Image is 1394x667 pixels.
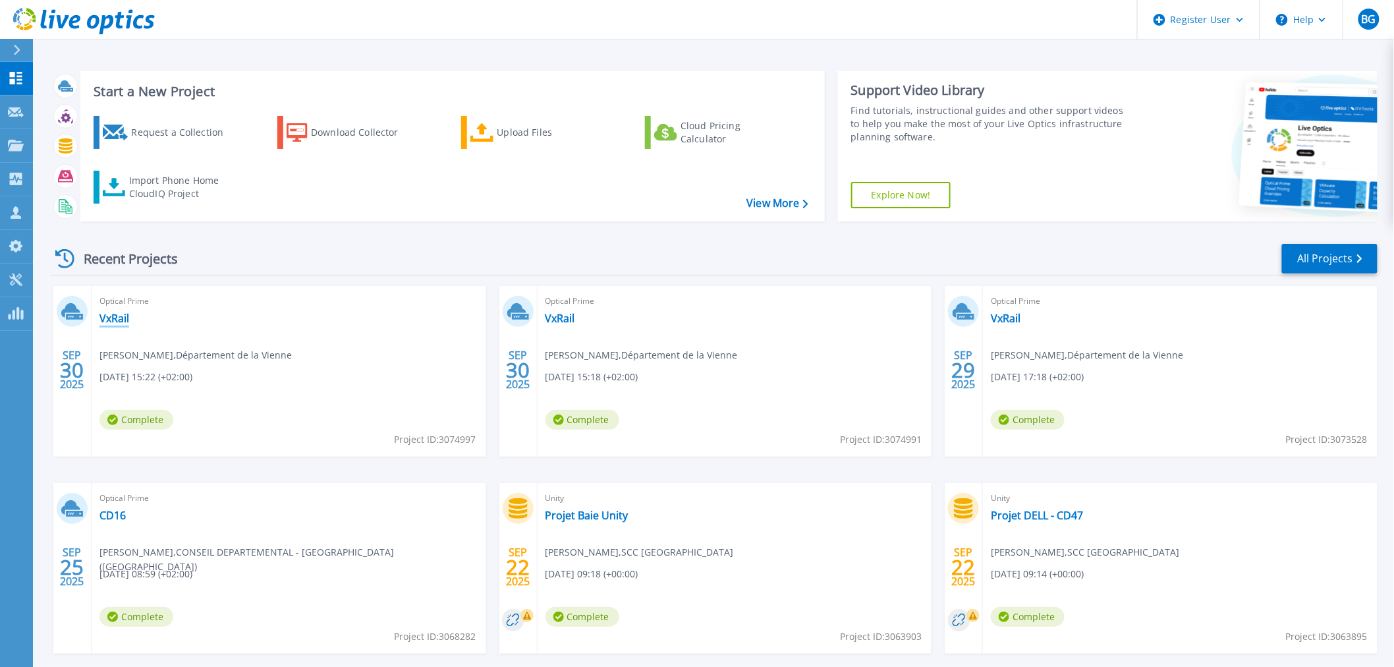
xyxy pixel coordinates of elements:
[851,104,1128,144] div: Find tutorials, instructional guides and other support videos to help you make the most of your L...
[505,346,530,394] div: SEP 2025
[99,410,173,430] span: Complete
[545,312,575,325] a: VxRail
[840,432,922,447] span: Project ID: 3074991
[952,364,976,376] span: 29
[99,607,173,627] span: Complete
[94,84,808,99] h3: Start a New Project
[99,491,478,506] span: Optical Prime
[545,348,738,362] span: [PERSON_NAME] , Département de la Vienne
[99,370,192,384] span: [DATE] 15:22 (+02:00)
[545,607,619,627] span: Complete
[506,364,530,376] span: 30
[99,567,192,581] span: [DATE] 08:59 (+02:00)
[545,410,619,430] span: Complete
[99,312,129,325] a: VxRail
[59,543,84,591] div: SEP 2025
[681,119,786,146] div: Cloud Pricing Calculator
[545,370,638,384] span: [DATE] 15:18 (+02:00)
[1286,629,1368,644] span: Project ID: 3063895
[311,119,416,146] div: Download Collector
[51,243,196,275] div: Recent Projects
[1282,244,1378,274] a: All Projects
[131,119,237,146] div: Request a Collection
[395,629,476,644] span: Project ID: 3068282
[497,119,603,146] div: Upload Files
[129,174,232,200] div: Import Phone Home CloudIQ Project
[277,116,424,149] a: Download Collector
[951,346,976,394] div: SEP 2025
[991,567,1084,581] span: [DATE] 09:14 (+00:00)
[991,312,1020,325] a: VxRail
[59,346,84,394] div: SEP 2025
[952,562,976,573] span: 22
[991,370,1084,384] span: [DATE] 17:18 (+02:00)
[505,543,530,591] div: SEP 2025
[991,491,1370,506] span: Unity
[545,567,638,581] span: [DATE] 09:18 (+00:00)
[461,116,608,149] a: Upload Files
[851,82,1128,99] div: Support Video Library
[99,294,478,308] span: Optical Prime
[506,562,530,573] span: 22
[991,294,1370,308] span: Optical Prime
[545,509,628,522] a: Projet Baie Unity
[60,364,84,376] span: 30
[60,562,84,573] span: 25
[545,294,924,308] span: Optical Prime
[94,116,240,149] a: Request a Collection
[951,543,976,591] div: SEP 2025
[1286,432,1368,447] span: Project ID: 3073528
[851,182,951,208] a: Explore Now!
[991,509,1083,522] a: Projet DELL - CD47
[99,545,486,574] span: [PERSON_NAME] , CONSEIL DEPARTEMENTAL - [GEOGRAPHIC_DATA] ([GEOGRAPHIC_DATA])
[99,509,126,522] a: CD16
[991,410,1065,430] span: Complete
[991,348,1183,362] span: [PERSON_NAME] , Département de la Vienne
[991,545,1179,560] span: [PERSON_NAME] , SCC [GEOGRAPHIC_DATA]
[395,432,476,447] span: Project ID: 3074997
[746,197,808,210] a: View More
[545,545,734,560] span: [PERSON_NAME] , SCC [GEOGRAPHIC_DATA]
[1361,14,1376,24] span: BG
[545,491,924,506] span: Unity
[840,629,922,644] span: Project ID: 3063903
[645,116,792,149] a: Cloud Pricing Calculator
[991,607,1065,627] span: Complete
[99,348,292,362] span: [PERSON_NAME] , Département de la Vienne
